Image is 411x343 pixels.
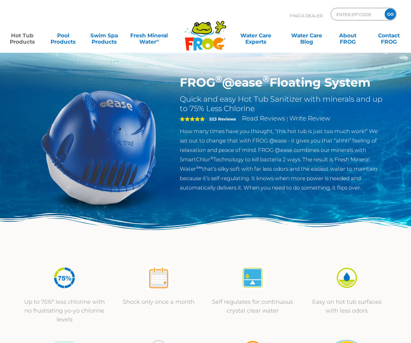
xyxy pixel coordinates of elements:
[6,29,38,42] a: Hot TubProducts
[118,297,199,306] p: Shock only once a month
[180,126,385,192] p: How many times have you thought, “this hot tub is just too much work!” We set out to change that ...
[181,13,230,51] img: Frog Products Logo
[147,266,170,290] img: atease-icon-shock-once
[263,73,270,84] sup: ®
[332,29,364,42] a: AboutFROG
[212,297,293,315] p: Self regulates for continuous crystal clear water
[242,115,285,122] a: Read Reviews
[196,165,202,170] sup: ®∞
[24,297,105,324] p: Up to 75%* less chlorine with no frustrating yo-yo chlorine levels
[230,29,282,42] a: Water CareExperts
[289,115,330,122] a: Write Review
[129,29,169,42] a: Fresh MineralWater∞
[215,73,222,84] sup: ®
[47,29,79,42] a: PoolProducts
[291,29,323,42] a: Water CareBlog
[88,29,120,42] a: Swim SpaProducts
[373,29,405,42] a: ContactFROG
[241,266,264,290] img: atease-icon-self-regulates
[180,116,205,121] span: 5
[180,94,385,113] h2: Quick and easy Hot Tub Sanitizer with minerals and up to 75% Less Chlorine
[53,266,76,290] img: icon-atease-75percent-less
[209,116,236,121] strong: 523 Reviews
[286,116,288,122] span: |
[290,8,323,24] p: Find A Dealer
[385,8,396,20] input: GO
[335,266,359,290] img: icon-atease-easy-on
[306,297,387,315] p: Easy on hot tub surfaces with less odors
[180,75,385,90] h1: FROG @ease Floating System
[210,156,213,160] sup: ®
[27,75,170,219] img: hot-tub-product-atease-system.png
[156,38,159,43] sup: ∞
